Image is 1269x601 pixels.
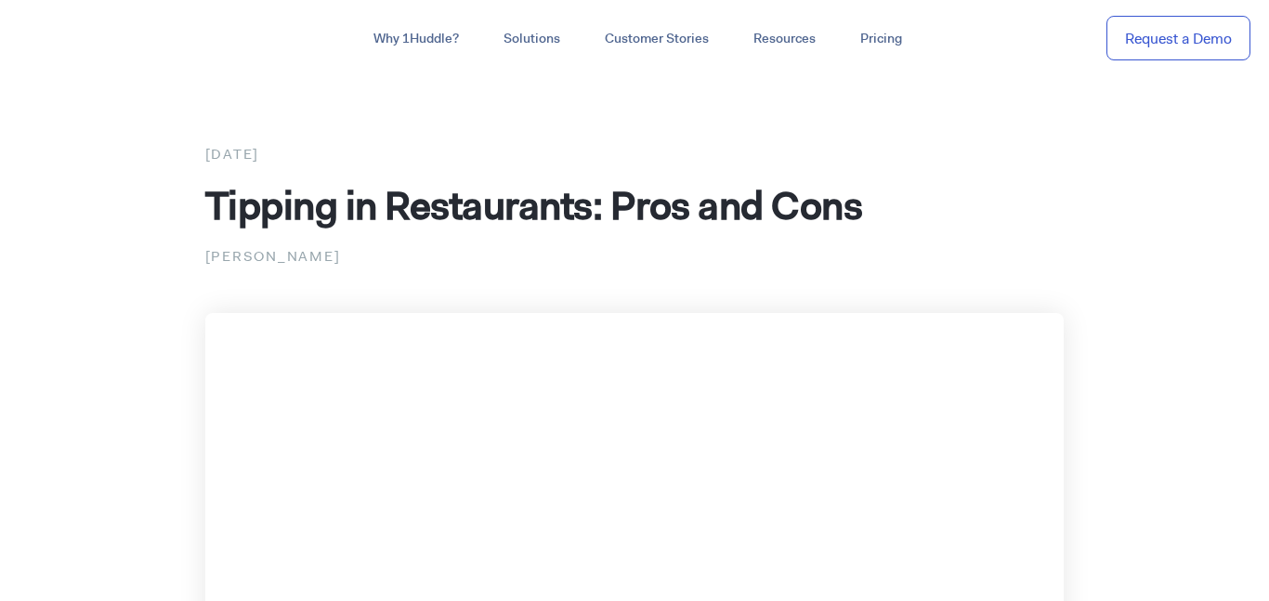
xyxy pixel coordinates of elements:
a: Customer Stories [582,22,731,56]
a: Request a Demo [1106,16,1250,61]
span: Tipping in Restaurants: Pros and Cons [205,179,863,231]
p: [PERSON_NAME] [205,244,1065,268]
a: Resources [731,22,838,56]
img: ... [19,20,151,56]
div: [DATE] [205,142,1065,166]
a: Pricing [838,22,924,56]
a: Solutions [481,22,582,56]
a: Why 1Huddle? [351,22,481,56]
